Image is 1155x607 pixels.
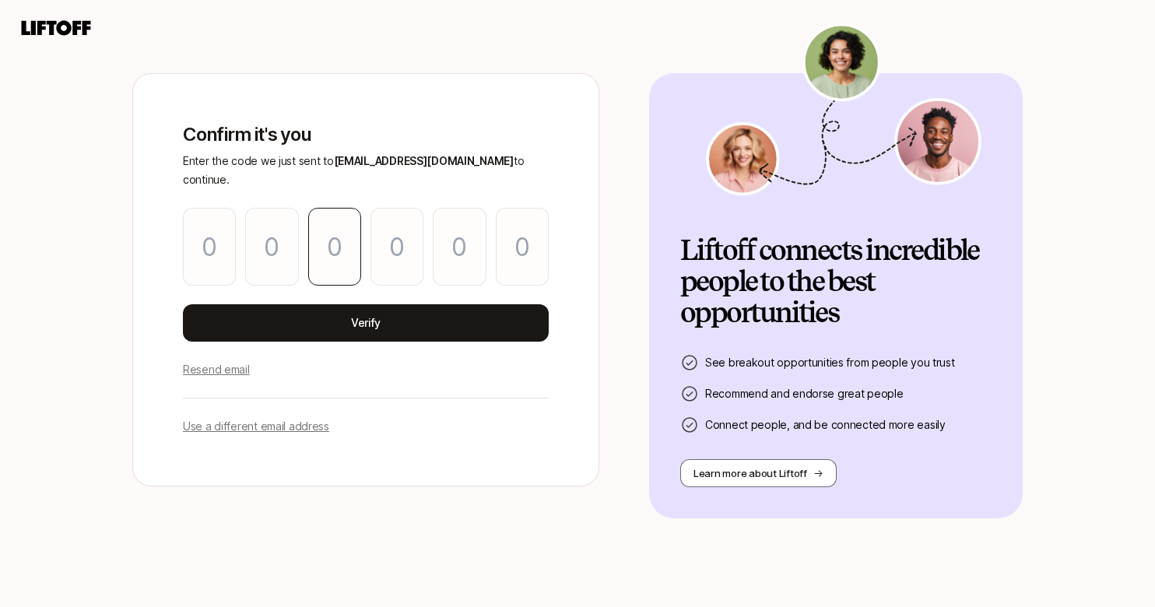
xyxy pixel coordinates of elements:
[183,152,549,189] p: Enter the code we just sent to to continue.
[705,353,955,372] p: See breakout opportunities from people you trust
[680,235,992,328] h2: Liftoff connects incredible people to the best opportunities
[705,384,903,403] p: Recommend and endorse great people
[308,208,361,286] input: Please enter OTP character 3
[370,208,423,286] input: Please enter OTP character 4
[704,23,984,196] img: signup-banner
[705,416,946,434] p: Connect people, and be connected more easily
[334,154,514,167] span: [EMAIL_ADDRESS][DOMAIN_NAME]
[183,124,549,146] p: Confirm it's you
[245,208,298,286] input: Please enter OTP character 2
[183,208,236,286] input: Please enter OTP character 1
[183,360,250,379] p: Resend email
[433,208,486,286] input: Please enter OTP character 5
[680,459,837,487] button: Learn more about Liftoff
[183,304,549,342] button: Verify
[496,208,549,286] input: Please enter OTP character 6
[183,417,329,436] p: Use a different email address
